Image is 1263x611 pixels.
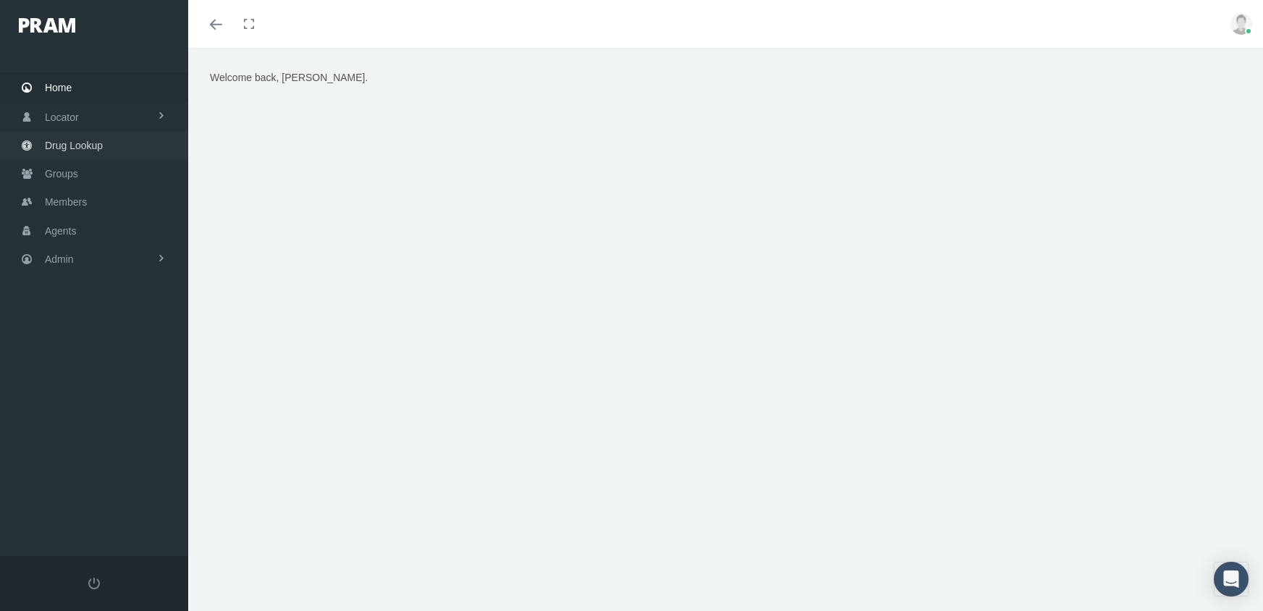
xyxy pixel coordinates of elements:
span: Agents [45,217,77,245]
span: Drug Lookup [45,132,103,159]
span: Admin [45,245,74,273]
span: Locator [45,104,79,131]
div: Open Intercom Messenger [1214,562,1249,597]
img: user-placeholder.jpg [1230,13,1252,35]
span: Home [45,74,72,101]
span: Groups [45,160,78,187]
span: Members [45,188,87,216]
span: Welcome back, [PERSON_NAME]. [210,72,368,83]
img: PRAM_20_x_78.png [19,18,75,33]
